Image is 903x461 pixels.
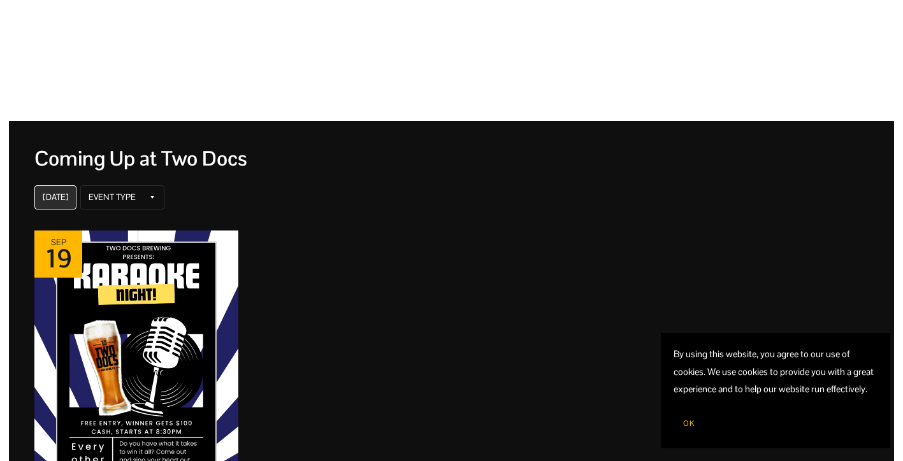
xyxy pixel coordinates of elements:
[683,418,695,429] span: OK
[674,411,704,436] button: OK
[43,192,68,202] div: [DATE]
[34,230,82,278] div: Event date: September 19
[45,238,72,247] div: Sep
[674,346,878,399] p: By using this website, you agree to our use of cookies. We use cookies to provide you with a grea...
[661,333,890,448] section: Cookie banner
[45,247,72,270] div: 19
[89,192,136,202] div: Event Type
[34,146,869,171] div: Coming Up at Two Docs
